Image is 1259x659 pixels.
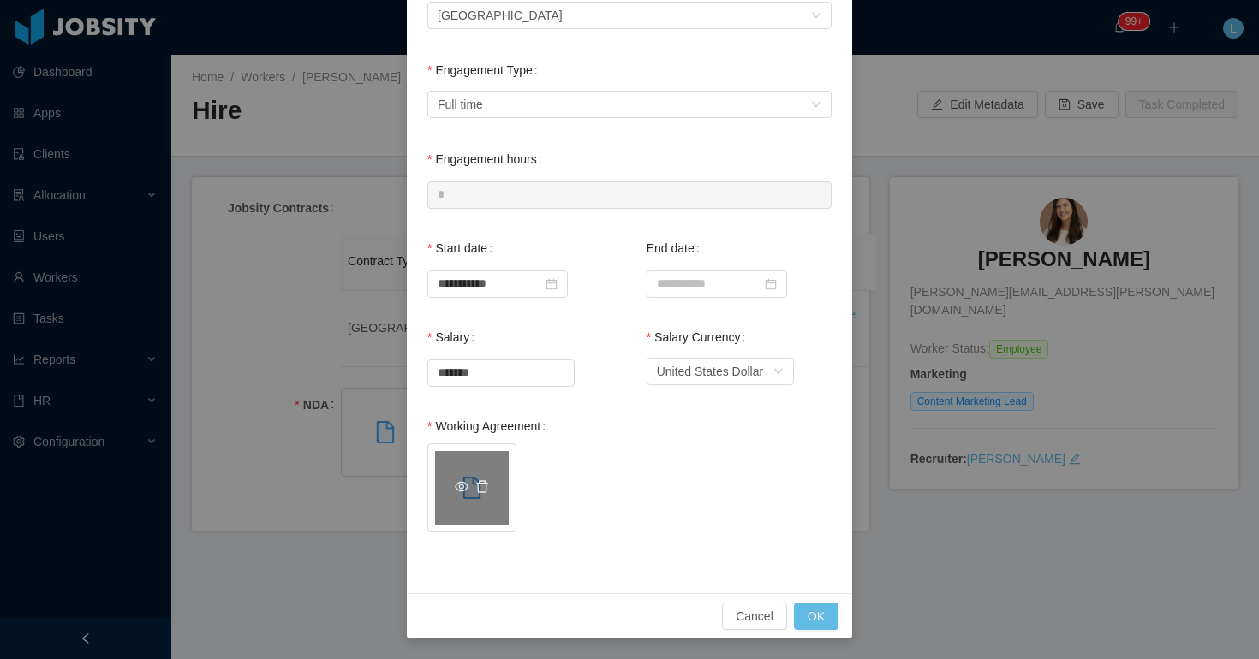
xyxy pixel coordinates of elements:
button: OK [794,603,838,630]
input: Engagement hours [428,182,831,208]
i: icon: delete [475,480,489,494]
div: USA [438,3,563,28]
label: Engagement hours [427,152,549,166]
label: Salary Currency [647,330,753,344]
i: icon: down [773,366,784,378]
label: End date [647,241,707,255]
i: icon: down [811,99,821,111]
label: Start date [427,241,499,255]
i: icon: calendar [546,278,558,290]
label: Engagement Type [427,63,545,77]
button: Cancel [722,603,787,630]
label: Salary [427,330,481,344]
div: Full time [438,92,483,117]
label: Working Agreement [427,419,552,433]
i: icon: down [811,10,821,22]
i: icon: eye-o [455,480,468,494]
input: Salary [428,360,574,386]
div: United States Dollar [657,359,764,384]
a: icon: eye-o [451,481,472,495]
i: icon: calendar [765,278,777,290]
